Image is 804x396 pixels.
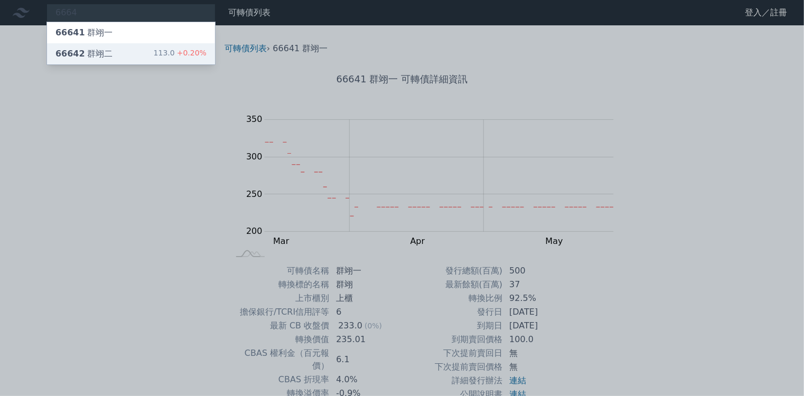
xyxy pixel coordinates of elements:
[55,49,85,59] span: 66642
[55,48,113,60] div: 群翊二
[47,43,215,64] a: 66642群翊二 113.0+0.20%
[55,26,113,39] div: 群翊一
[47,22,215,43] a: 66641群翊一
[154,48,207,60] div: 113.0
[175,49,207,57] span: +0.20%
[55,27,85,37] span: 66641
